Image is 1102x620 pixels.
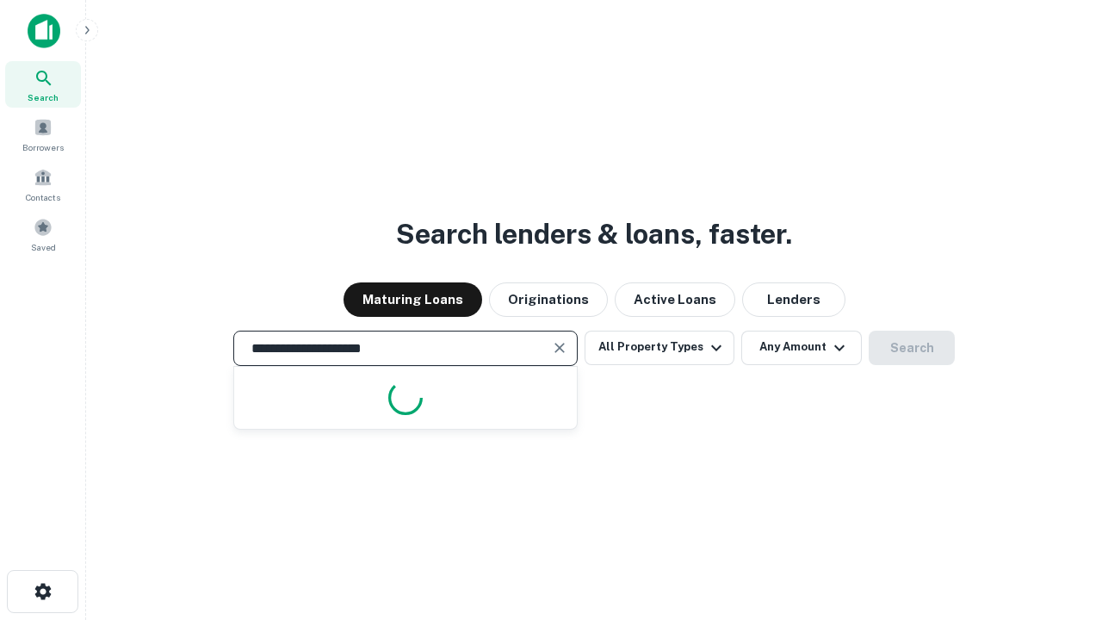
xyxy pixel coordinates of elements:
[28,90,59,104] span: Search
[26,190,60,204] span: Contacts
[344,282,482,317] button: Maturing Loans
[615,282,735,317] button: Active Loans
[1016,482,1102,565] iframe: Chat Widget
[489,282,608,317] button: Originations
[5,161,81,208] a: Contacts
[548,336,572,360] button: Clear
[5,111,81,158] a: Borrowers
[742,282,845,317] button: Lenders
[741,331,862,365] button: Any Amount
[28,14,60,48] img: capitalize-icon.png
[31,240,56,254] span: Saved
[5,61,81,108] a: Search
[585,331,734,365] button: All Property Types
[22,140,64,154] span: Borrowers
[5,211,81,257] a: Saved
[396,214,792,255] h3: Search lenders & loans, faster.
